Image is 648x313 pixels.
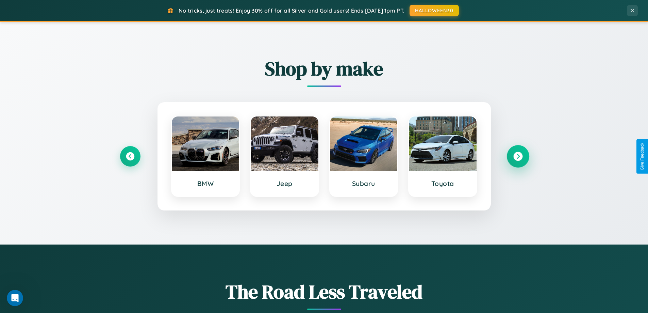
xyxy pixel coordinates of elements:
iframe: Intercom live chat [7,290,23,306]
h3: Jeep [257,179,312,188]
h2: Shop by make [120,56,528,82]
h3: Toyota [416,179,470,188]
h1: The Road Less Traveled [120,279,528,305]
button: HALLOWEEN30 [410,5,459,16]
h3: Subaru [337,179,391,188]
span: No tricks, just treats! Enjoy 30% off for all Silver and Gold users! Ends [DATE] 1pm PT. [179,7,404,14]
h3: BMW [179,179,233,188]
div: Give Feedback [640,143,645,170]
